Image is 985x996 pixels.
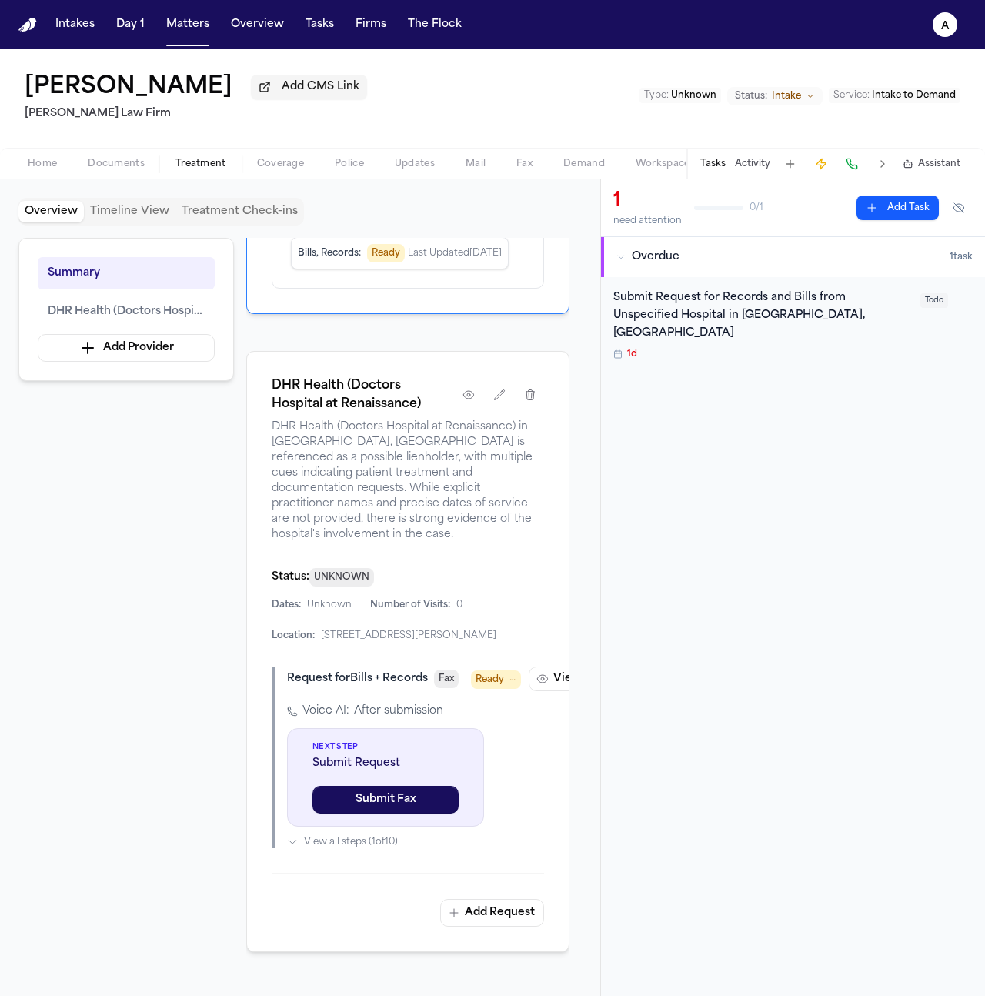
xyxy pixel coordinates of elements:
span: Submit Request [312,756,459,771]
span: Status: [735,90,767,102]
span: Mail [466,158,486,170]
span: Documents [88,158,145,170]
span: Next Step [312,741,459,753]
button: Activity [735,158,770,170]
button: Make a Call [841,153,863,175]
button: Add Task [780,153,801,175]
div: Request for Bills + Records [287,671,428,687]
span: Bills, Records : [298,247,361,259]
button: Firms [349,11,392,38]
span: Updates [395,158,435,170]
button: Treatment Check-ins [175,201,304,222]
span: Ready [367,244,405,262]
button: Timeline View [84,201,175,222]
span: Number of Visits: [370,599,450,611]
img: Finch Logo [18,18,37,32]
button: Tasks [700,158,726,170]
span: Voice AI: [302,704,349,719]
button: Overview [18,201,84,222]
h1: [PERSON_NAME] [25,74,232,102]
button: Create Immediate Task [810,153,832,175]
button: The Flock [402,11,468,38]
span: 1 task [950,251,973,263]
button: Overdue1task [601,237,985,277]
span: Location: [272,630,315,642]
span: Treatment [175,158,226,170]
span: Add CMS Link [282,79,359,95]
div: Open task: Submit Request for Records and Bills from Unspecified Hospital in Hidalgo County, TX [601,277,985,373]
span: 0 / 1 [750,202,763,214]
button: Edit matter name [25,74,232,102]
button: View all steps (1of10) [287,836,544,848]
span: Demand [563,158,605,170]
button: Assistant [903,158,960,170]
button: Fax [434,670,459,688]
h2: [PERSON_NAME] Law Firm [25,105,367,123]
button: Overview [225,11,290,38]
span: Unknown [307,599,352,611]
span: Ready [476,672,504,687]
span: UNKNOWN [309,568,374,587]
span: Service : [833,91,870,100]
span: Dates: [272,599,301,611]
span: Last Updated [DATE] [408,247,502,259]
span: Todo [920,293,948,308]
h1: DHR Health (Doctors Hospital at Renaissance) [272,376,449,413]
span: Type : [644,91,669,100]
button: Change status from Intake [727,87,823,105]
span: After submission [354,704,443,719]
span: Fax [516,158,533,170]
button: Day 1 [110,11,151,38]
button: Submit Fax [312,786,459,814]
span: Police [335,158,364,170]
button: Hide completed tasks (⌘⇧H) [945,196,973,220]
span: Unknown [671,91,716,100]
button: Edit Service: Intake to Demand [829,88,960,103]
button: Matters [160,11,215,38]
span: Coverage [257,158,304,170]
button: Add CMS Link [251,75,367,99]
div: 1 [613,189,682,213]
span: Workspaces [636,158,695,170]
button: Add Provider [38,334,215,362]
button: Add Request [440,899,544,927]
span: Intake [772,90,801,102]
button: Add Task [856,196,939,220]
span: Home [28,158,57,170]
button: Intakes [49,11,101,38]
button: Tasks [299,11,340,38]
span: 1d [627,348,637,360]
button: Edit Type: Unknown [639,88,721,103]
div: need attention [613,215,682,227]
button: DHR Health (Doctors Hospital at Renaissance) [38,296,215,328]
span: [STREET_ADDRESS][PERSON_NAME] [321,630,496,642]
span: 0 [456,599,462,611]
button: Summary [38,257,215,289]
span: Status: [272,571,309,583]
span: View all steps ( 1 of 10 ) [304,836,398,848]
span: Overdue [632,249,679,265]
span: Assistant [918,158,960,170]
button: View Package [529,667,639,691]
span: Intake to Demand [872,91,956,100]
a: Home [18,18,37,32]
span: DHR Health (Doctors Hospital at Renaissance) in [GEOGRAPHIC_DATA], [GEOGRAPHIC_DATA] is reference... [272,419,544,543]
div: Submit Request for Records and Bills from Unspecified Hospital in [GEOGRAPHIC_DATA], [GEOGRAPHIC_... [613,289,911,342]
